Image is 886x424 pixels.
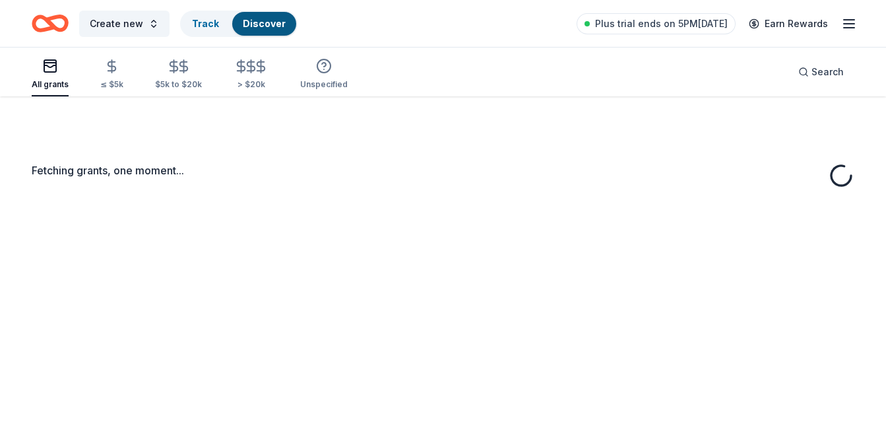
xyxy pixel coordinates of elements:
div: > $20k [234,79,269,90]
button: ≤ $5k [100,53,123,96]
div: Unspecified [300,79,348,90]
span: Create new [90,16,143,32]
span: Search [811,64,844,80]
a: Discover [243,18,286,29]
div: $5k to $20k [155,79,202,90]
button: > $20k [234,53,269,96]
a: Plus trial ends on 5PM[DATE] [577,13,736,34]
button: Search [788,59,854,85]
a: Track [192,18,219,29]
div: Fetching grants, one moment... [32,162,854,178]
button: All grants [32,53,69,96]
button: $5k to $20k [155,53,202,96]
button: Create new [79,11,170,37]
div: All grants [32,79,69,90]
button: TrackDiscover [180,11,298,37]
div: ≤ $5k [100,79,123,90]
a: Home [32,8,69,39]
button: Unspecified [300,53,348,96]
span: Plus trial ends on 5PM[DATE] [595,16,728,32]
a: Earn Rewards [741,12,836,36]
